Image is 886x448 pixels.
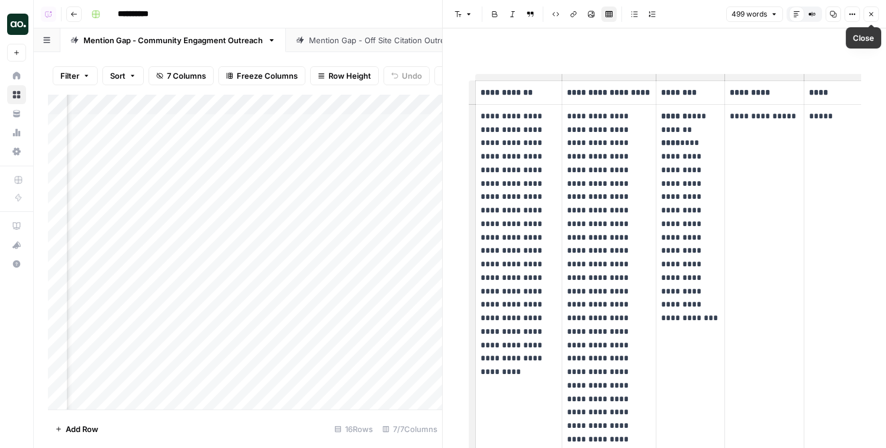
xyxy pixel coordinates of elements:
a: Usage [7,123,26,142]
button: Help + Support [7,254,26,273]
button: Filter [53,66,98,85]
a: Browse [7,85,26,104]
span: Undo [402,70,422,82]
button: Sort [102,66,144,85]
div: 7/7 Columns [378,420,442,439]
img: Dillon Test Logo [7,14,28,35]
button: Workspace: Dillon Test [7,9,26,39]
a: Mention Gap - Community Engagment Outreach [60,28,286,52]
div: Close [853,32,874,44]
button: Freeze Columns [218,66,305,85]
div: Mention Gap - Off Site Citation Outreach [309,34,458,46]
div: Mention Gap - Community Engagment Outreach [83,34,263,46]
a: AirOps Academy [7,217,26,236]
button: What's new? [7,236,26,254]
a: Settings [7,142,26,161]
div: 16 Rows [330,420,378,439]
button: Row Height [310,66,379,85]
a: Mention Gap - Off Site Citation Outreach [286,28,481,52]
span: 499 words [732,9,767,20]
button: 499 words [726,7,783,22]
span: 7 Columns [167,70,206,82]
button: Undo [384,66,430,85]
a: Home [7,66,26,85]
div: What's new? [8,236,25,254]
span: Freeze Columns [237,70,298,82]
a: Your Data [7,104,26,123]
span: Row Height [328,70,371,82]
span: Add Row [66,423,98,435]
button: Add Row [48,420,105,439]
span: Filter [60,70,79,82]
button: 7 Columns [149,66,214,85]
span: Sort [110,70,125,82]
